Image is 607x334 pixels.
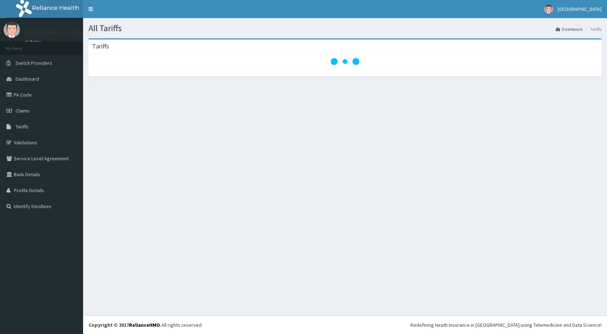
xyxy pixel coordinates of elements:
img: User Image [544,5,553,14]
div: Redefining Heath Insurance in [GEOGRAPHIC_DATA] using Telemedicine and Data Science! [410,321,602,329]
a: Online [25,39,43,45]
img: User Image [4,22,20,38]
svg: audio-loading [331,47,360,76]
a: RelianceHMO [129,322,160,328]
a: Dashboard [556,26,582,32]
span: Claims [16,107,30,114]
span: [GEOGRAPHIC_DATA] [558,6,602,12]
span: Switch Providers [16,60,52,66]
strong: Copyright © 2017 . [89,322,162,328]
h1: All Tariffs [89,24,602,33]
p: [GEOGRAPHIC_DATA] [25,29,85,36]
span: Tariffs [16,123,29,130]
h3: Tariffs [92,43,109,50]
footer: All rights reserved. [83,316,607,334]
span: Dashboard [16,76,39,82]
li: Tariffs [583,26,602,32]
